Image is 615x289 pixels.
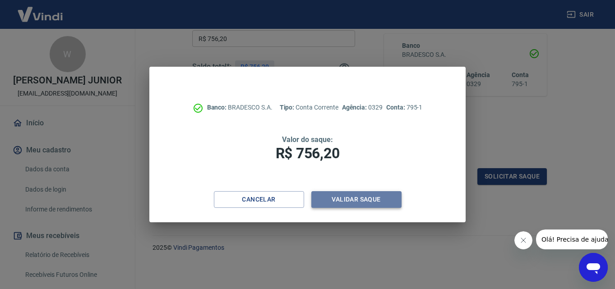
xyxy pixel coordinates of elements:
[579,253,608,282] iframe: Botão para abrir a janela de mensagens
[311,191,402,208] button: Validar saque
[514,231,532,249] iframe: Fechar mensagem
[5,6,76,14] span: Olá! Precisa de ajuda?
[214,191,304,208] button: Cancelar
[536,229,608,249] iframe: Mensagem da empresa
[282,135,333,144] span: Valor do saque:
[207,103,273,112] p: BRADESCO S.A.
[207,104,228,111] span: Banco:
[342,103,383,112] p: 0329
[280,104,296,111] span: Tipo:
[280,103,338,112] p: Conta Corrente
[276,145,340,162] span: R$ 756,20
[386,103,422,112] p: 795-1
[342,104,369,111] span: Agência:
[386,104,407,111] span: Conta:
